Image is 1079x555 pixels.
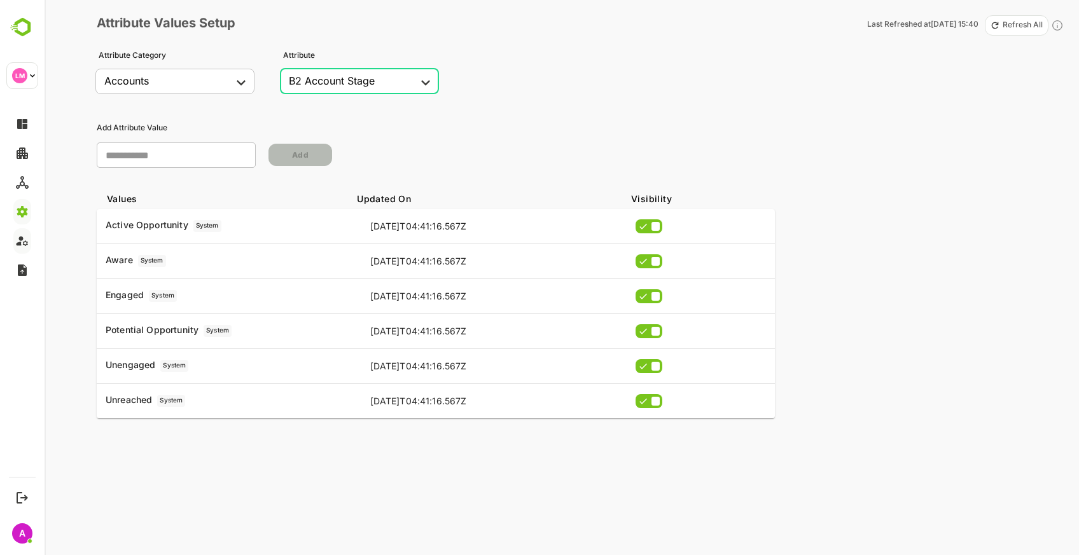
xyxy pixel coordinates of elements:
p: Visibility [631,191,672,207]
td: [DATE]T04:41:16.567Z [234,278,602,313]
p: Values [107,191,137,207]
p: System [149,290,177,302]
td: [DATE]T04:41:16.567Z [234,383,602,418]
p: Refresh All [1003,20,1043,31]
button: Logout [13,489,31,506]
p: Active Opportunity [106,220,188,231]
p: Aware [106,255,133,266]
p: Attribute Category [99,51,275,60]
td: [DATE]T04:41:16.567Z [234,243,602,278]
div: A [12,523,32,544]
p: System [138,255,166,267]
td: [DATE]T04:41:16.567Z [234,209,602,243]
p: System [160,360,188,372]
p: Engaged [106,290,144,301]
img: BambooboxLogoMark.f1c84d78b4c51b1a7b5f700c9845e183.svg [6,15,39,39]
p: System [204,325,232,337]
div: B2 Account Stage [289,75,419,87]
p: Add Attribute Value [97,123,1060,133]
p: Unengaged [106,360,155,371]
button: Refresh All [985,15,1048,36]
p: Potential Opportunity [106,325,198,336]
p: Updated On [357,191,411,207]
div: Accounts [95,69,254,94]
td: [DATE]T04:41:16.567Z [234,313,602,348]
p: Unreached [106,395,152,406]
p: System [157,395,185,407]
p: System [193,220,221,232]
p: Attribute Values Setup [90,15,235,36]
p: Attribute [283,51,459,60]
div: LM [12,68,27,83]
p: Last Refreshed at [DATE] 15:40 [867,20,978,36]
table: simple table [97,209,775,418]
div: Accounts [280,69,439,94]
div: Click to refresh values for all attributes in the selected attribute category [1051,15,1064,35]
td: [DATE]T04:41:16.567Z [234,348,602,383]
div: Accounts [104,75,234,87]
